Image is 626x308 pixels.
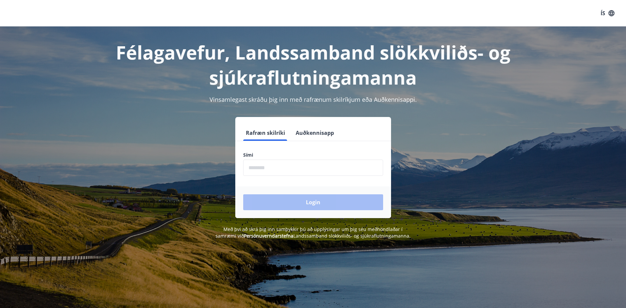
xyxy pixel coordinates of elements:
button: Rafræn skilríki [243,125,288,141]
span: Vinsamlegast skráðu þig inn með rafrænum skilríkjum eða Auðkennisappi. [210,96,417,103]
h1: Félagavefur, Landssamband slökkviliðs- og sjúkraflutningamanna [83,40,543,90]
label: Sími [243,152,383,158]
span: Með því að skrá þig inn samþykkir þú að upplýsingar um þig séu meðhöndlaðar í samræmi við Landssa... [215,226,411,239]
button: Auðkennisapp [293,125,337,141]
a: Persónuverndarstefna [244,233,293,239]
button: ÍS [597,7,618,19]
